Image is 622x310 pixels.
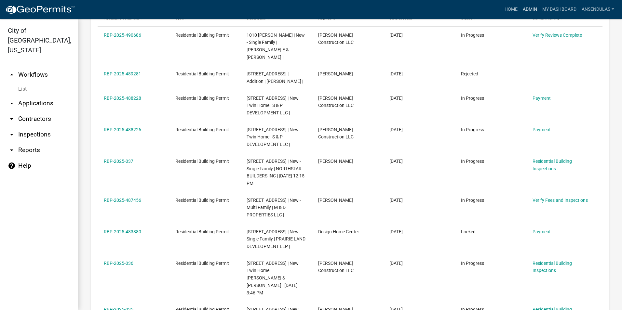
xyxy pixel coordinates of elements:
a: Residential Building Inspections [533,261,572,273]
a: RBP-2025-488226 [104,127,141,132]
span: Residential Building Permit [175,198,229,203]
span: 10/07/2025 [389,71,403,76]
a: RBP-2025-483880 [104,229,141,234]
span: In Progress [461,127,484,132]
a: Verify Fees and Inspections [533,198,588,203]
i: arrow_drop_down [8,99,16,107]
span: In Progress [461,261,484,266]
span: Design Home Center [318,229,359,234]
a: Residential Building Inspections [533,159,572,171]
span: Residential Building Permit [175,127,229,132]
a: RBP-2025-488228 [104,96,141,101]
span: Residential Building Permit [175,229,229,234]
span: 2229 HIGHLAND AVE N | New - Multi Family | M & D PROPERTIES LLC | [247,198,301,218]
a: RBP-2025-036 [104,261,133,266]
span: 10/05/2025 [389,127,403,132]
span: 09/24/2025 [389,261,403,266]
span: Al Poehler Construction LLC [318,127,354,140]
span: Trent Schuffenhauer [318,71,353,76]
span: Al Poehler Construction LLC [318,261,354,273]
a: Verify Reviews Complete [533,32,582,38]
span: 669 WARAJU AVE | New Twin Home | S & P DEVELOPMENT LLC | [247,96,299,116]
a: Admin [520,3,540,16]
span: 10/03/2025 [389,198,403,203]
i: help [8,162,16,170]
a: ansendulas [579,3,617,16]
span: 1010 MACK LANE | New - Single Family | ALVIN E & CYNTHIA C STABENOW | [247,32,305,60]
span: Rejected [461,71,478,76]
span: Al Poehler Construction LLC [318,32,354,45]
span: Al Poehler Construction LLC [318,96,354,108]
span: Nathan Rodewald [318,159,353,164]
i: arrow_drop_down [8,115,16,123]
a: RBP-2025-489281 [104,71,141,76]
a: Home [502,3,520,16]
span: 14 VILLAGE LN | New - Single Family | NORTHSTAR BUILDERS INC | 10/13/2025 12:15 PM [247,159,304,186]
a: RBP-2025-487456 [104,198,141,203]
span: 1806 RED BUD RD | New - Single Family | PRAIRIE LAND DEVELOPMENT LLP | [247,229,305,249]
span: 10/09/2025 [389,32,403,38]
span: Mike [318,198,353,203]
span: In Progress [461,96,484,101]
span: 673 WARAJU AVE | New Twin Home | S & P DEVELOPMENT LLC | [247,127,299,147]
span: Locked [461,229,476,234]
span: In Progress [461,32,484,38]
span: Residential Building Permit [175,96,229,101]
span: 1013 3RD ST S | Addition | HEATHER M HANSEN | [247,71,303,84]
span: Residential Building Permit [175,32,229,38]
span: In Progress [461,159,484,164]
a: Payment [533,96,551,101]
a: RBP-2025-490686 [104,32,141,38]
a: Payment [533,127,551,132]
span: 10/03/2025 [389,159,403,164]
span: Residential Building Permit [175,159,229,164]
a: Payment [533,229,551,234]
i: arrow_drop_down [8,131,16,138]
span: Residential Building Permit [175,71,229,76]
a: My Dashboard [540,3,579,16]
i: arrow_drop_up [8,71,16,79]
i: arrow_drop_down [8,146,16,154]
span: 10/05/2025 [389,96,403,101]
span: In Progress [461,198,484,203]
span: 09/25/2025 [389,229,403,234]
a: RBP-2025-037 [104,159,133,164]
span: Residential Building Permit [175,261,229,266]
span: 665 WARAJU AVE | New Twin Home | JOHN H & INGRID M BODE | 10/08/2025 3:46 PM [247,261,299,295]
